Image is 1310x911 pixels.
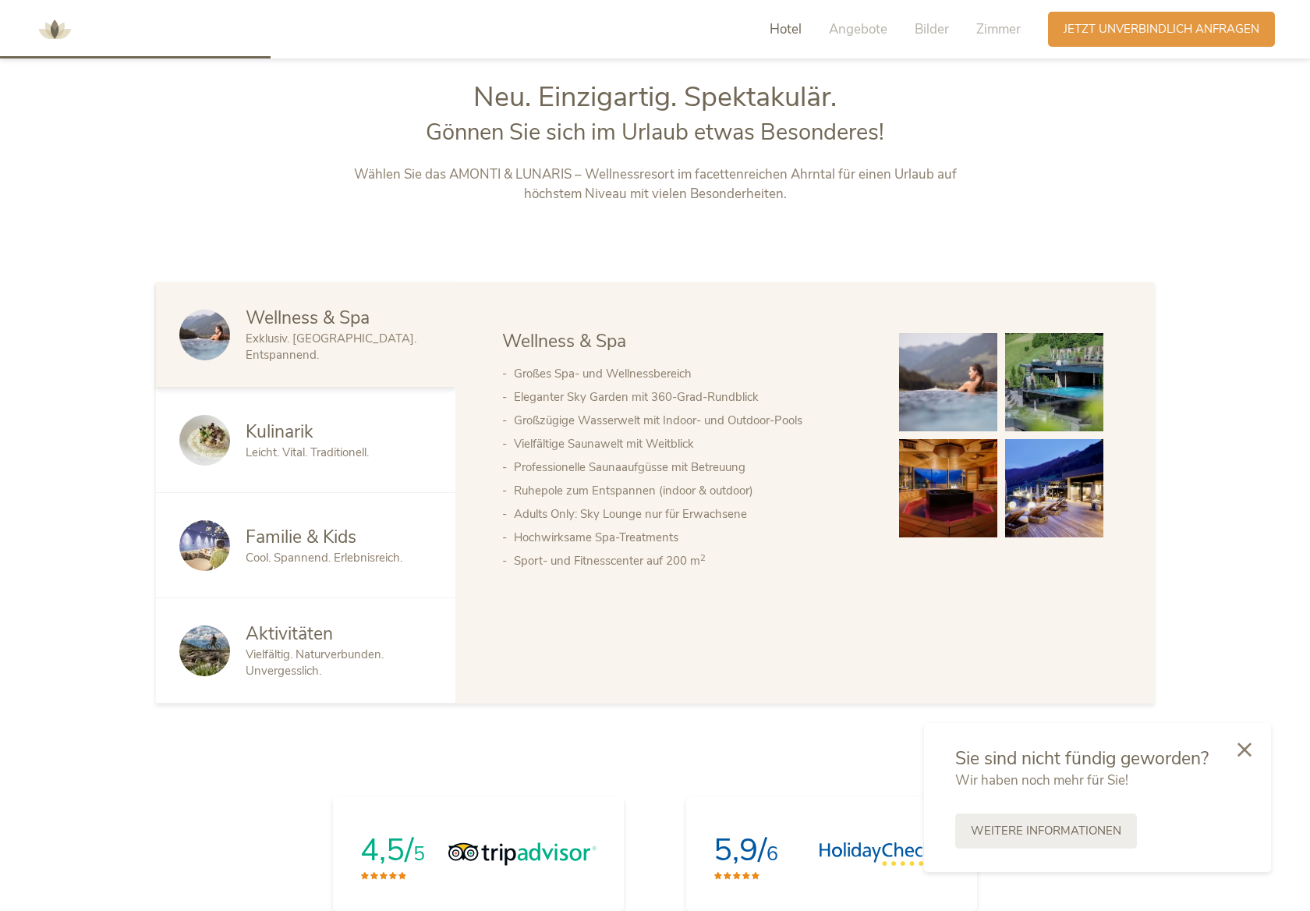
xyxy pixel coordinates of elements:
[514,432,868,455] li: Vielfältige Saunawelt mit Weitblick
[686,797,977,911] a: 5,9/6HolidayCheck
[514,362,868,385] li: Großes Spa- und Wellnessbereich
[448,842,597,866] img: Tripadvisor
[829,20,887,38] span: Angebote
[246,550,402,565] span: Cool. Spannend. Erlebnisreich.
[502,329,626,353] span: Wellness & Spa
[819,842,933,866] img: HolidayCheck
[713,829,767,871] span: 5,9/
[514,385,868,409] li: Eleganter Sky Garden mit 360-Grad-Rundblick
[514,409,868,432] li: Großzügige Wasserwelt mit Indoor- und Outdoor-Pools
[700,552,706,564] sup: 2
[360,829,413,871] span: 4,5/
[1064,21,1259,37] span: Jetzt unverbindlich anfragen
[955,771,1128,789] span: Wir haben noch mehr für Sie!
[31,23,78,34] a: AMONTI & LUNARIS Wellnessresort
[413,841,425,867] span: 5
[514,455,868,479] li: Professionelle Saunaaufgüsse mit Betreuung
[426,117,884,147] span: Gönnen Sie sich im Urlaub etwas Besonderes!
[514,526,868,549] li: Hochwirksame Spa-Treatments
[514,479,868,502] li: Ruhepole zum Entspannen (indoor & outdoor)
[246,622,333,646] span: Aktivitäten
[473,78,837,116] span: Neu. Einzigartig. Spektakulär.
[31,6,78,53] img: AMONTI & LUNARIS Wellnessresort
[514,502,868,526] li: Adults Only: Sky Lounge nur für Erwachsene
[330,165,981,204] p: Wählen Sie das AMONTI & LUNARIS – Wellnessresort im facettenreichen Ahrntal für einen Urlaub auf ...
[246,525,356,549] span: Familie & Kids
[246,306,370,330] span: Wellness & Spa
[955,814,1137,849] a: Weitere Informationen
[246,647,384,679] span: Vielfältig. Naturverbunden. Unvergesslich.
[971,823,1121,839] span: Weitere Informationen
[955,746,1209,771] span: Sie sind nicht fündig geworden?
[770,20,802,38] span: Hotel
[333,797,624,911] a: 4,5/5Tripadvisor
[514,549,868,572] li: Sport- und Fitnesscenter auf 200 m
[976,20,1021,38] span: Zimmer
[246,445,369,460] span: Leicht. Vital. Traditionell.
[246,331,416,363] span: Exklusiv. [GEOGRAPHIC_DATA]. Entspannend.
[246,420,313,444] span: Kulinarik
[767,841,778,867] span: 6
[915,20,949,38] span: Bilder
